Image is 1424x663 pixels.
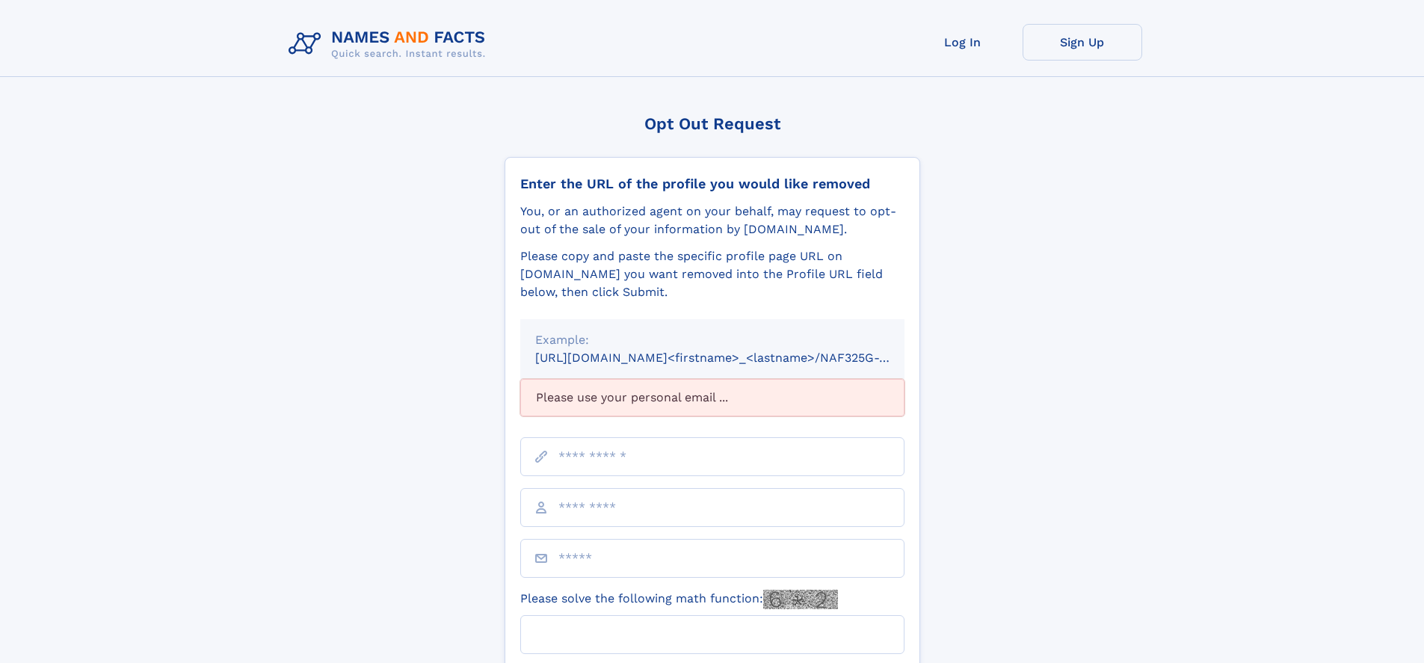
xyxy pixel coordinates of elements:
div: Opt Out Request [505,114,920,133]
div: Example: [535,331,890,349]
div: Enter the URL of the profile you would like removed [520,176,904,192]
small: [URL][DOMAIN_NAME]<firstname>_<lastname>/NAF325G-xxxxxxxx [535,351,933,365]
div: Please use your personal email ... [520,379,904,416]
div: You, or an authorized agent on your behalf, may request to opt-out of the sale of your informatio... [520,203,904,238]
label: Please solve the following math function: [520,590,838,609]
a: Sign Up [1023,24,1142,61]
div: Please copy and paste the specific profile page URL on [DOMAIN_NAME] you want removed into the Pr... [520,247,904,301]
a: Log In [903,24,1023,61]
img: Logo Names and Facts [283,24,498,64]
